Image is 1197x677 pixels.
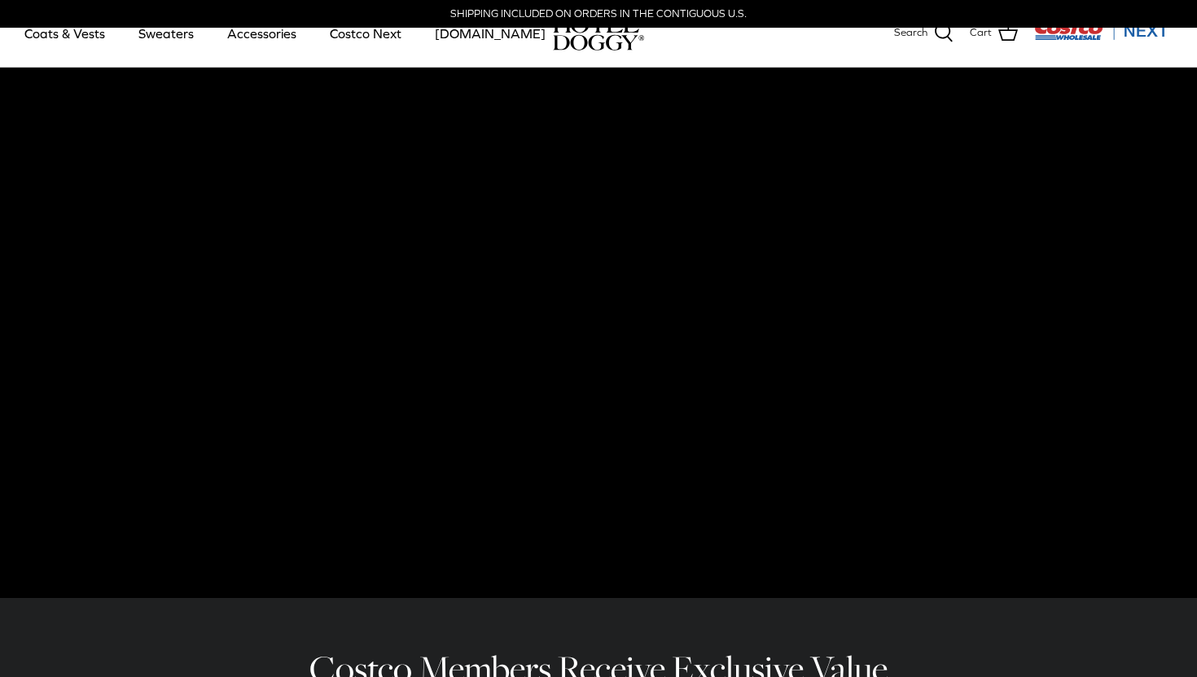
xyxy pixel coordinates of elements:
img: hoteldoggycom [553,16,644,51]
span: Search [894,24,927,42]
a: Cart [970,23,1018,44]
a: Coats & Vests [10,6,120,61]
a: Costco Next [315,6,416,61]
a: Search [894,23,954,44]
span: Cart [970,24,992,42]
a: Sweaters [124,6,208,61]
a: [DOMAIN_NAME] [420,6,560,61]
img: Costco Next [1034,20,1173,41]
a: Visit Costco Next [1034,31,1173,43]
a: Accessories [213,6,311,61]
a: hoteldoggy.com hoteldoggycom [553,16,644,51]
